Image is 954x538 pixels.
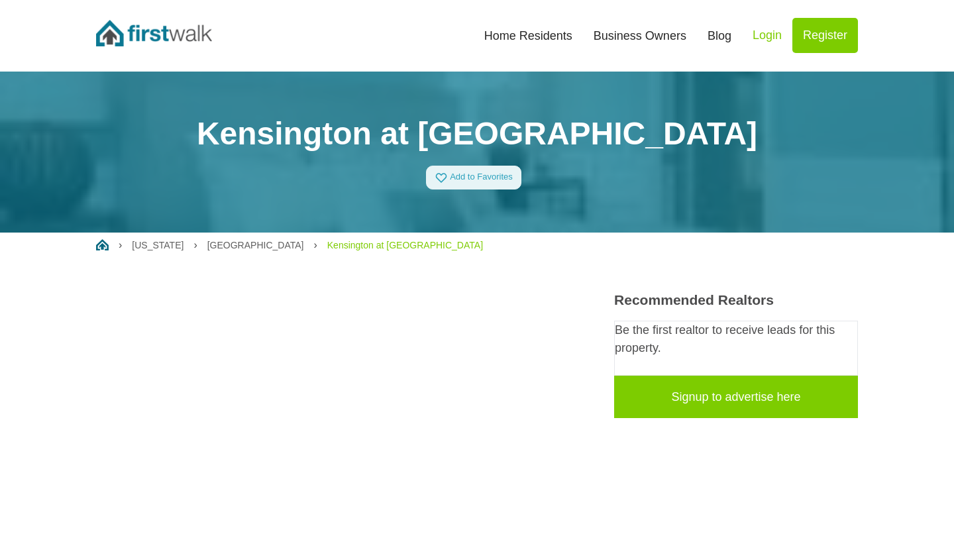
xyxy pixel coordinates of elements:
a: Kensington at [GEOGRAPHIC_DATA] [327,240,483,250]
a: Blog [697,21,742,50]
span: Add to Favorites [450,172,513,182]
a: Register [792,18,858,53]
p: Be the first realtor to receive leads for this property. [615,321,857,357]
a: Signup to advertise here [614,376,858,418]
img: FirstWalk [96,20,212,46]
h1: Kensington at [GEOGRAPHIC_DATA] [96,115,858,153]
h3: Recommended Realtors [614,292,858,308]
a: [US_STATE] [132,240,184,250]
a: Login [742,18,792,53]
a: Business Owners [583,21,697,50]
a: [GEOGRAPHIC_DATA] [207,240,304,250]
a: Home Residents [474,21,583,50]
a: Add to Favorites [426,166,521,189]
